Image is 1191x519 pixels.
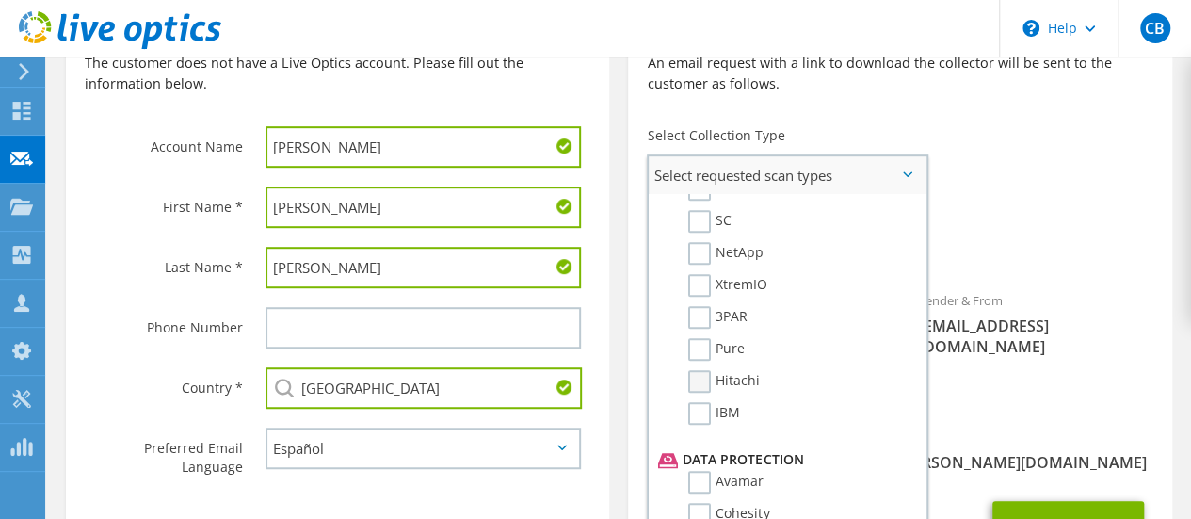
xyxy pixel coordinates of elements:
span: [EMAIL_ADDRESS][DOMAIN_NAME] [919,316,1153,357]
label: Phone Number [85,307,242,337]
div: CC & Reply To [628,417,1171,482]
label: IBM [688,402,740,425]
label: 3PAR [688,306,748,329]
label: Preferred Email Language [85,428,242,477]
span: CB [1140,13,1170,43]
li: Data Protection [653,448,916,471]
div: Requested Collections [628,202,1171,271]
p: An email request with a link to download the collector will be sent to the customer as follows. [647,53,1152,94]
label: Select Collection Type [647,126,784,145]
label: SC [688,210,732,233]
p: The customer does not have a Live Optics account. Please fill out the information below. [85,53,590,94]
label: NetApp [688,242,764,265]
div: To [628,281,900,408]
label: Pure [688,338,745,361]
label: Last Name * [85,247,242,277]
label: Hitachi [688,370,760,393]
div: Sender & From [900,281,1172,366]
label: Country * [85,367,242,397]
svg: \n [1022,20,1039,37]
label: First Name * [85,187,242,217]
label: Account Name [85,126,242,156]
label: XtremIO [688,274,767,297]
label: Avamar [688,471,764,494]
span: Select requested scan types [649,156,925,194]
